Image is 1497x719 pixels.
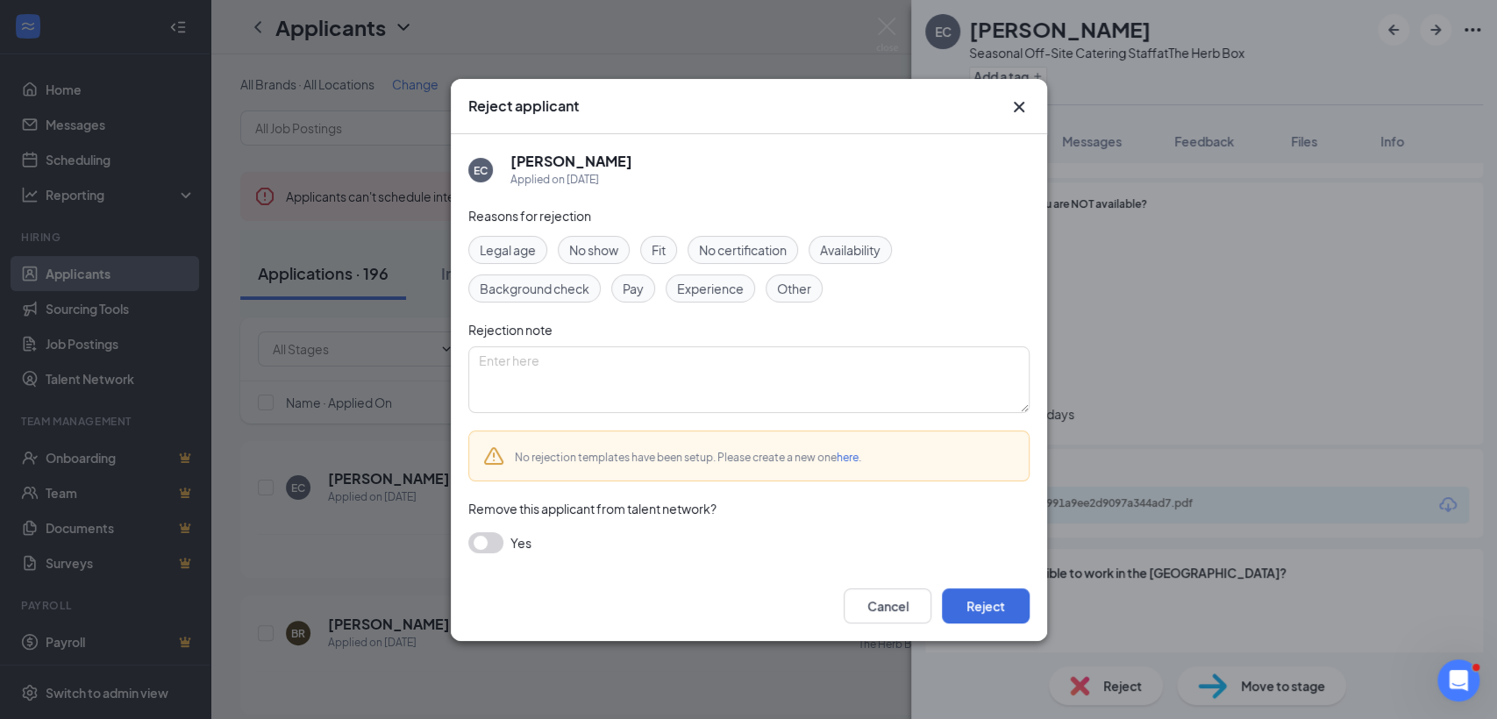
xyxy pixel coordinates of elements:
svg: Cross [1009,96,1030,117]
button: Close [1009,96,1030,117]
span: Other [777,279,811,298]
span: Remove this applicant from talent network? [468,501,716,516]
span: Yes [510,532,531,553]
span: Rejection note [468,322,552,338]
button: Reject [942,588,1030,623]
svg: Warning [483,445,504,466]
span: Experience [677,279,744,298]
h3: Reject applicant [468,96,579,116]
span: Fit [652,240,666,260]
span: Availability [820,240,880,260]
div: EC [474,162,488,177]
h5: [PERSON_NAME] [510,152,632,171]
span: Reasons for rejection [468,208,591,224]
span: No certification [699,240,787,260]
span: Legal age [480,240,536,260]
span: No rejection templates have been setup. Please create a new one . [515,451,861,464]
button: Cancel [844,588,931,623]
span: Pay [623,279,644,298]
a: here [837,451,859,464]
iframe: Intercom live chat [1437,659,1479,701]
div: Applied on [DATE] [510,171,632,189]
span: No show [569,240,618,260]
span: Background check [480,279,589,298]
